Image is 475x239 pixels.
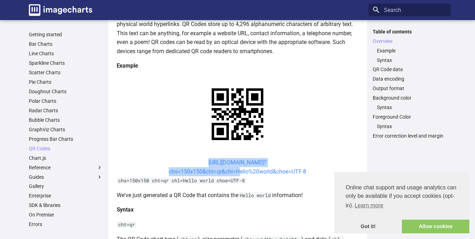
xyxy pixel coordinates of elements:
a: Enterprise [29,193,103,199]
a: Sparkline Charts [29,60,103,66]
a: Overview [373,38,447,44]
a: Pie Charts [29,79,103,85]
span: Online chat support and usage analytics can only be available if you accept cookies (opt-in). [346,183,458,211]
img: logo [29,4,92,16]
nav: Foreground Color [373,123,447,130]
a: Example [377,48,447,54]
code: chs=150x150 cht=qr chl=Hello world choe=UTF-8 [117,177,246,184]
a: allow cookies [402,220,469,234]
code: Hello world [238,192,272,199]
a: Bar Charts [29,41,103,47]
a: Getting started [29,31,103,38]
a: Bubble Charts [29,117,103,123]
input: Search [368,4,451,16]
h4: Example [117,61,359,70]
label: Table of contents [368,29,451,35]
a: Progress Bar Charts [29,136,103,142]
a: Syntax [377,104,447,111]
a: Polar Charts [29,98,103,104]
a: QR Codes [29,145,103,152]
a: Syntax [377,123,447,130]
a: On Premise [29,212,103,218]
a: Error correction level and margin [373,133,447,139]
a: Gallery [29,183,103,189]
code: cht=qr [117,221,136,228]
a: dismiss cookie message [334,220,402,234]
img: chart [199,76,276,152]
a: Data encoding [373,76,447,82]
a: Foreground Color [373,114,447,120]
a: Radar Charts [29,107,103,114]
a: [URL][DOMAIN_NAME]?chs=150x150&cht=qr&chl=Hello%20world&choe=UTF-8 [169,159,306,175]
a: Output format [373,85,447,92]
a: Syntax [377,57,447,63]
nav: Table of contents [368,29,451,139]
nav: Background color [373,104,447,111]
p: QR codes are a popular type of two-dimensional barcode. They are also known as hardlinks or physi... [117,11,359,56]
a: GraphViz Charts [29,126,103,133]
label: Guides [29,174,103,180]
h4: Syntax [117,205,359,214]
a: learn more about cookies [353,200,384,211]
div: cookieconsent [334,172,469,233]
a: Background color [373,95,447,101]
a: Image-Charts documentation [26,1,95,19]
a: Doughnut Charts [29,88,103,95]
a: Errors [29,221,103,227]
a: QR Code data [373,66,447,73]
a: Scatter Charts [29,69,103,76]
a: SDK & libraries [29,202,103,208]
a: Chart.js [29,155,103,161]
a: Line Charts [29,50,103,57]
p: We've just generated a QR Code that contains the information! [117,191,359,200]
label: Reference [29,164,103,171]
nav: Overview [373,48,447,63]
